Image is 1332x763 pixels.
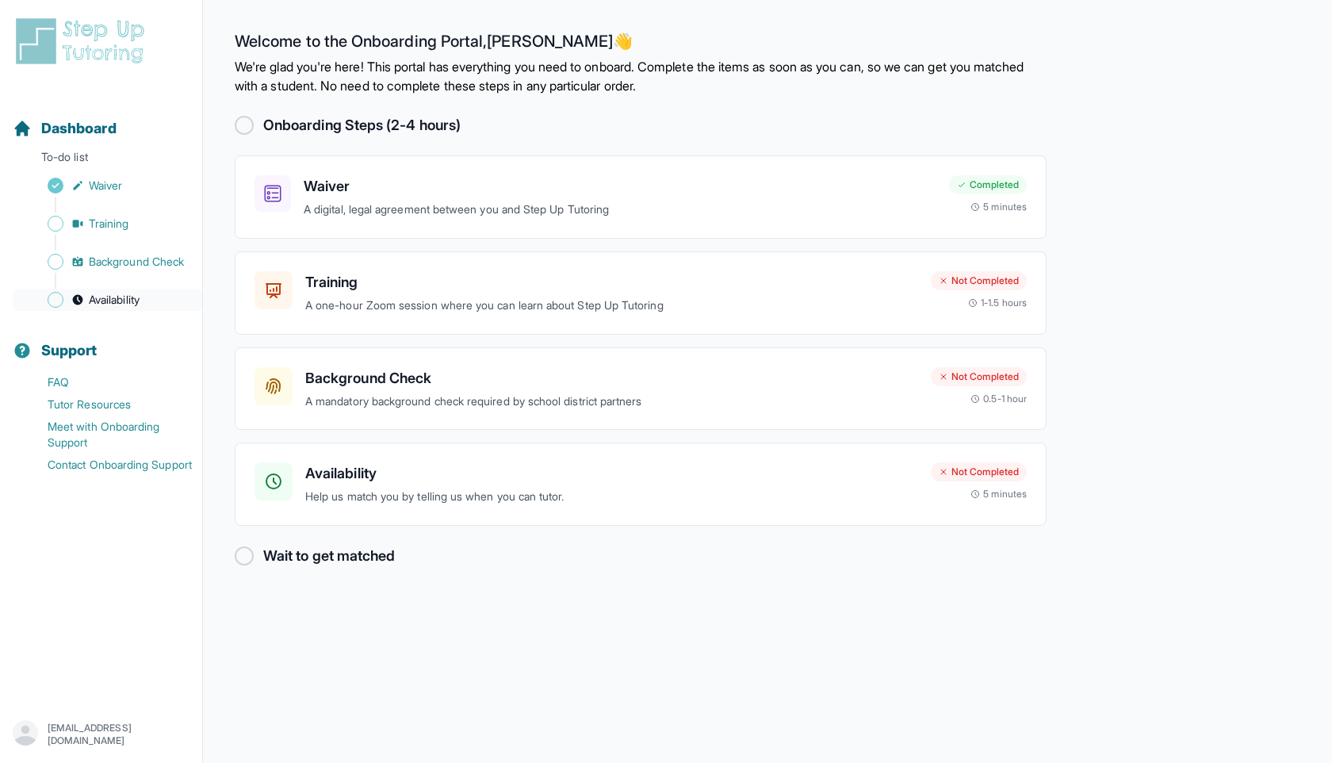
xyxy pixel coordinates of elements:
[263,545,395,567] h2: Wait to get matched
[89,178,122,194] span: Waiver
[6,149,196,171] p: To-do list
[235,32,1047,57] h2: Welcome to the Onboarding Portal, [PERSON_NAME] 👋
[970,201,1027,213] div: 5 minutes
[13,174,202,197] a: Waiver
[235,347,1047,431] a: Background CheckA mandatory background check required by school district partnersNot Completed0.5...
[89,292,140,308] span: Availability
[305,271,918,293] h3: Training
[305,488,918,506] p: Help us match you by telling us when you can tutor.
[305,393,918,411] p: A mandatory background check required by school district partners
[235,155,1047,239] a: WaiverA digital, legal agreement between you and Step Up TutoringCompleted5 minutes
[931,271,1027,290] div: Not Completed
[13,371,202,393] a: FAQ
[304,175,936,197] h3: Waiver
[13,251,202,273] a: Background Check
[13,16,154,67] img: logo
[41,339,98,362] span: Support
[263,114,461,136] h2: Onboarding Steps (2-4 hours)
[13,393,202,416] a: Tutor Resources
[949,175,1027,194] div: Completed
[48,722,189,747] p: [EMAIL_ADDRESS][DOMAIN_NAME]
[89,216,129,232] span: Training
[970,393,1027,405] div: 0.5-1 hour
[13,720,189,749] button: [EMAIL_ADDRESS][DOMAIN_NAME]
[6,314,196,368] button: Support
[970,488,1027,500] div: 5 minutes
[305,462,918,485] h3: Availability
[305,297,918,315] p: A one-hour Zoom session where you can learn about Step Up Tutoring
[13,289,202,311] a: Availability
[89,254,184,270] span: Background Check
[13,454,202,476] a: Contact Onboarding Support
[6,92,196,146] button: Dashboard
[235,57,1047,95] p: We're glad you're here! This portal has everything you need to onboard. Complete the items as soo...
[931,462,1027,481] div: Not Completed
[41,117,117,140] span: Dashboard
[931,367,1027,386] div: Not Completed
[235,251,1047,335] a: TrainingA one-hour Zoom session where you can learn about Step Up TutoringNot Completed1-1.5 hours
[304,201,936,219] p: A digital, legal agreement between you and Step Up Tutoring
[13,117,117,140] a: Dashboard
[13,213,202,235] a: Training
[13,416,202,454] a: Meet with Onboarding Support
[235,443,1047,526] a: AvailabilityHelp us match you by telling us when you can tutor.Not Completed5 minutes
[305,367,918,389] h3: Background Check
[968,297,1027,309] div: 1-1.5 hours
